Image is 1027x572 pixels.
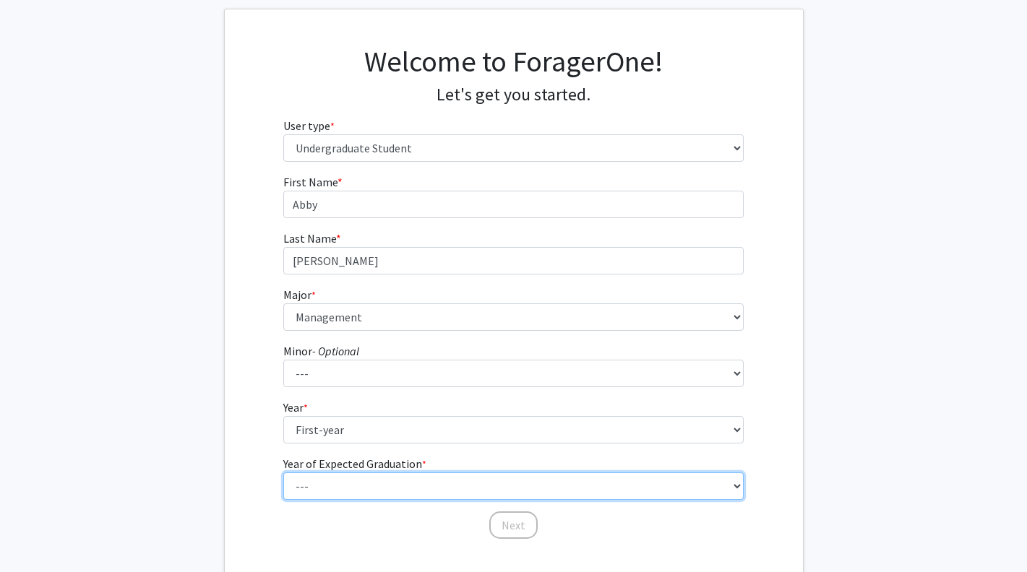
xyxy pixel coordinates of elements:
label: User type [283,117,335,134]
button: Next [489,511,538,539]
h1: Welcome to ForagerOne! [283,44,744,79]
iframe: Chat [11,507,61,561]
label: Year [283,399,308,416]
span: First Name [283,175,338,189]
label: Minor [283,342,359,360]
h4: Let's get you started. [283,84,744,105]
label: Year of Expected Graduation [283,455,426,472]
label: Major [283,286,316,303]
span: Last Name [283,231,336,246]
i: - Optional [312,344,359,358]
